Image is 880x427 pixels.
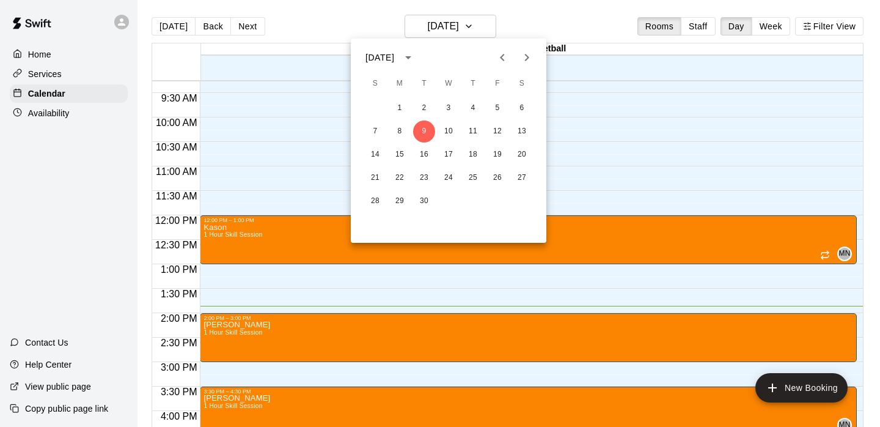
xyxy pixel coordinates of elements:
[511,121,533,143] button: 13
[438,97,460,119] button: 3
[486,72,508,96] span: Friday
[413,97,435,119] button: 2
[511,97,533,119] button: 6
[364,121,386,143] button: 7
[413,72,435,96] span: Tuesday
[490,45,515,70] button: Previous month
[511,144,533,166] button: 20
[486,97,508,119] button: 5
[389,167,411,189] button: 22
[389,144,411,166] button: 15
[486,167,508,189] button: 26
[438,144,460,166] button: 17
[413,167,435,189] button: 23
[486,121,508,143] button: 12
[389,72,411,96] span: Monday
[364,190,386,212] button: 28
[413,121,435,143] button: 9
[486,144,508,166] button: 19
[462,72,484,96] span: Thursday
[462,97,484,119] button: 4
[462,144,484,166] button: 18
[438,167,460,189] button: 24
[438,72,460,96] span: Wednesday
[438,121,460,143] button: 10
[364,167,386,189] button: 21
[413,190,435,212] button: 30
[398,47,419,68] button: calendar view is open, switch to year view
[413,144,435,166] button: 16
[515,45,539,70] button: Next month
[462,121,484,143] button: 11
[389,190,411,212] button: 29
[389,97,411,119] button: 1
[511,167,533,189] button: 27
[365,51,394,64] div: [DATE]
[462,167,484,189] button: 25
[364,144,386,166] button: 14
[511,72,533,96] span: Saturday
[364,72,386,96] span: Sunday
[389,121,411,143] button: 8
